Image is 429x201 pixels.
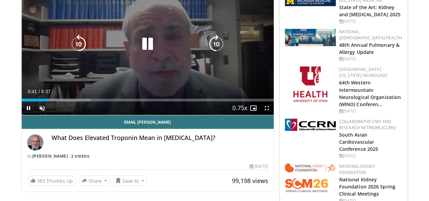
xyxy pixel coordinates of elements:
[339,153,402,159] div: [DATE]
[339,132,378,152] a: South Asian Cardiovascular Conference 2025
[113,175,147,186] button: Save to
[339,18,402,24] div: [DATE]
[27,153,268,159] div: By
[339,163,375,175] a: National Kidney Foundation
[27,134,43,150] img: Avatar
[39,89,40,94] span: /
[250,163,268,169] div: [DATE]
[285,119,336,131] img: a04ee3ba-8487-4636-b0fb-5e8d268f3737.png.150x105_q85_autocrop_double_scale_upscale_version-0.2.png
[37,178,45,184] span: 383
[233,101,247,115] button: Playback Rate
[69,154,92,159] a: 2 Videos
[247,101,260,115] button: Enable picture-in-picture mode
[79,175,110,186] button: Share
[52,134,268,142] h4: What Does Elevated Troponin Mean in [MEDICAL_DATA]?
[339,42,399,55] a: 48th Annual Pulmonary & Allergy Update
[27,176,76,186] a: 383 Thumbs Up
[339,66,388,78] a: [GEOGRAPHIC_DATA][US_STATE] Neurology
[32,153,68,159] a: [PERSON_NAME]
[339,4,401,18] a: State of the Art: Kidney and [MEDICAL_DATA] 2025
[339,29,402,41] a: National [DEMOGRAPHIC_DATA] Health
[22,101,35,115] button: Pause
[232,177,268,185] span: 99,198 views
[28,89,37,94] span: 0:41
[339,119,396,130] a: Collaborative CME and Research Network (CCRN)
[22,115,274,129] a: Email [PERSON_NAME]
[285,29,336,46] img: b90f5d12-84c1-472e-b843-5cad6c7ef911.jpg.150x105_q85_autocrop_double_scale_upscale_version-0.2.jpg
[293,66,327,102] img: f6362829-b0a3-407d-a044-59546adfd345.png.150x105_q85_autocrop_double_scale_upscale_version-0.2.png
[260,101,274,115] button: Fullscreen
[339,176,395,197] a: National Kidney Foundation 2026 Spring Clinical Meetings
[35,101,49,115] button: Unmute
[285,163,336,192] img: 79503c0a-d5ce-4e31-88bd-91ebf3c563fb.png.150x105_q85_autocrop_double_scale_upscale_version-0.2.png
[339,79,401,107] a: 64th Western Intermountain Neurological Organization (WINO) Conferen…
[339,56,402,62] div: [DATE]
[339,108,402,114] div: [DATE]
[22,99,274,101] div: Progress Bar
[41,89,51,94] span: 6:37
